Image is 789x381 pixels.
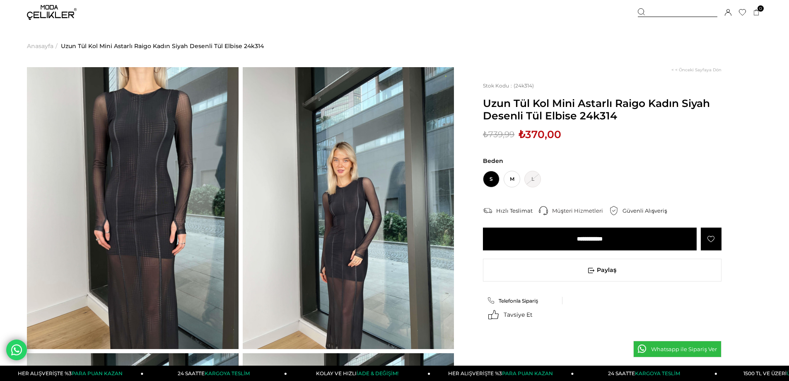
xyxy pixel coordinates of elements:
[635,370,680,376] span: KARGOYA TESLİM
[502,370,553,376] span: PARA PUAN KAZAN
[483,171,499,187] span: S
[483,83,534,89] span: (24k314)
[27,67,239,349] img: Raigo Ekose Desen Tül Elbise 24k314
[519,128,561,141] span: ₺370,00
[72,370,123,376] span: PARA PUAN KAZAN
[671,67,721,73] a: < < Önceki Sayfaya Dön
[524,171,541,187] span: L
[623,207,673,214] div: Güvenli Alışveriş
[633,341,721,357] a: Whatsapp ile Sipariş Ver
[205,370,249,376] span: KARGOYA TESLİM
[753,10,760,16] a: 0
[243,67,454,349] img: Raigo Ekose Desen Tül Elbise 24k314
[504,311,533,318] span: Tavsiye Et
[701,228,721,250] a: Favorilere Ekle
[27,25,53,67] a: Anasayfa
[144,366,287,381] a: 24 SAATTEKARGOYA TESLİM
[552,207,609,214] div: Müşteri Hizmetleri
[483,97,721,122] span: Uzun Tül Kol Mini Astarlı Raigo Kadın Siyah Desenli Tül Elbise 24k314
[287,366,430,381] a: KOLAY VE HIZLIİADE & DEĞİŞİM!
[483,157,721,165] span: Beden
[574,366,717,381] a: 24 SAATTEKARGOYA TESLİM
[609,206,618,215] img: security.png
[430,366,574,381] a: HER ALIŞVERİŞTE %3PARA PUAN KAZAN
[483,206,492,215] img: shipping.png
[61,25,264,67] a: Uzun Tül Kol Mini Astarlı Raigo Kadın Siyah Desenli Tül Elbise 24k314
[758,5,764,12] span: 0
[487,297,558,304] a: Telefonla Sipariş
[496,207,539,214] div: Hızlı Teslimat
[499,298,538,304] span: Telefonla Sipariş
[483,83,514,89] span: Stok Kodu
[27,25,60,67] li: >
[27,5,77,20] img: logo
[504,171,520,187] span: M
[483,259,721,281] span: Paylaş
[539,206,548,215] img: call-center.png
[357,370,398,376] span: İADE & DEĞİŞİM!
[483,128,514,141] span: ₺739,99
